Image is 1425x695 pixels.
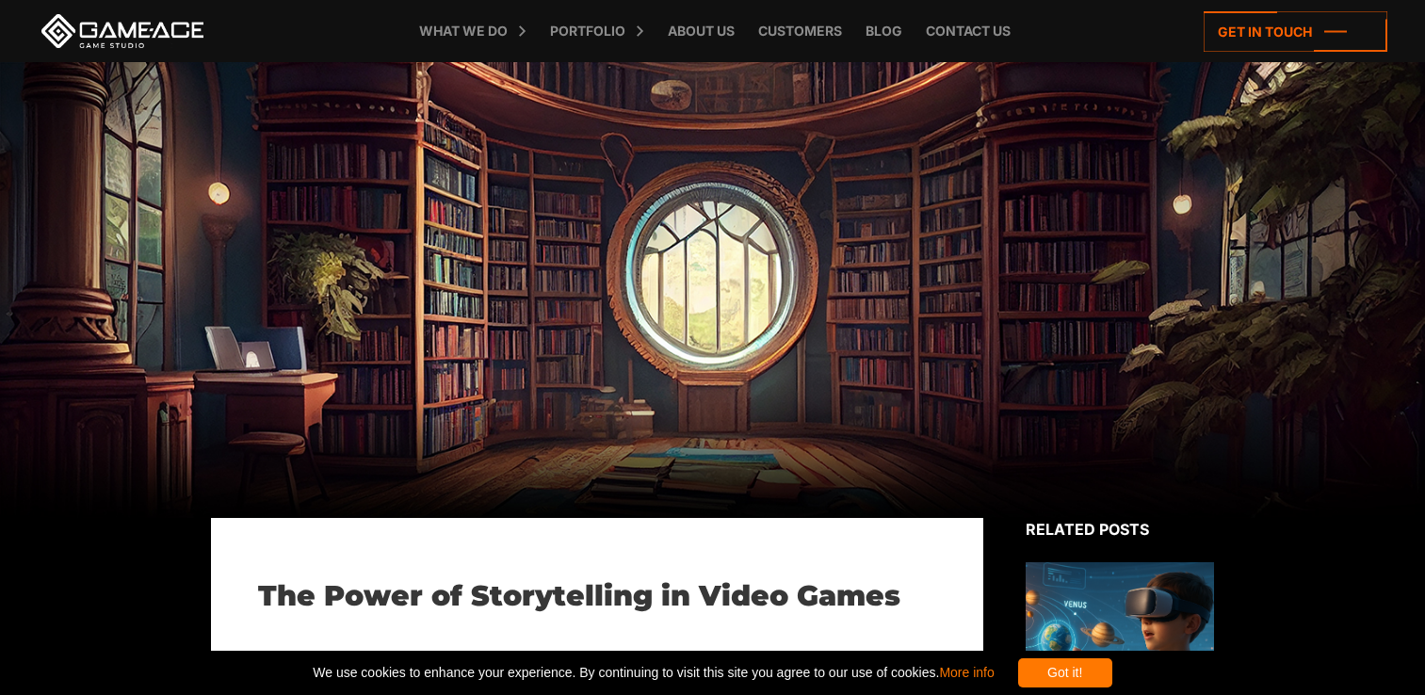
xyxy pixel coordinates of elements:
div: Related posts [1026,518,1214,541]
a: More info [939,665,994,680]
div: [DATE] [258,646,936,670]
h1: The Power of Storytelling in Video Games [258,579,936,613]
span: We use cookies to enhance your experience. By continuing to visit this site you agree to our use ... [313,658,994,687]
a: Get in touch [1204,11,1387,52]
div: Got it! [1018,658,1112,687]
